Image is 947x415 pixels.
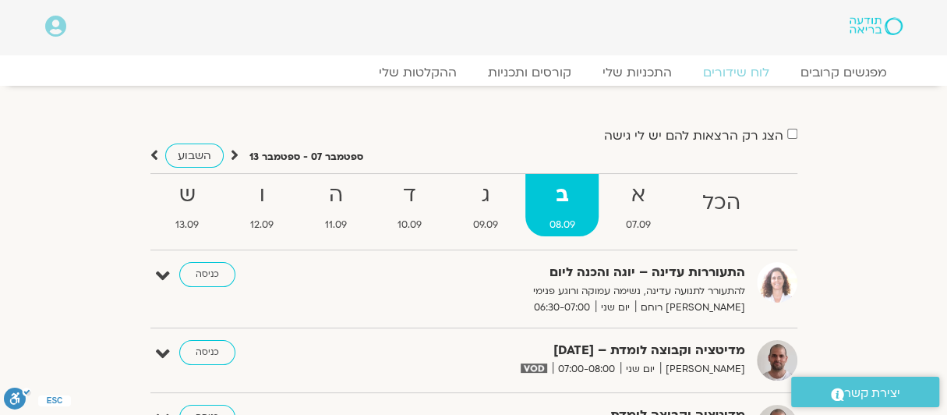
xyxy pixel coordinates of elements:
span: [PERSON_NAME] [660,361,745,378]
span: 10.09 [373,217,446,233]
span: 11.09 [301,217,371,233]
a: מפגשים קרובים [785,65,903,80]
a: ההקלטות שלי [363,65,472,80]
a: ג09.09 [449,174,522,236]
strong: ש [152,178,224,213]
p: להתעורר לתנועה עדינה, נשימה עמוקה ורוגע פנימי [363,283,745,300]
strong: ו [226,178,298,213]
p: ספטמבר 07 - ספטמבר 13 [249,149,363,165]
strong: התעוררות עדינה – יוגה והכנה ליום [363,262,745,283]
span: 13.09 [152,217,224,233]
strong: ד [373,178,446,213]
a: ה11.09 [301,174,371,236]
span: 06:30-07:00 [528,300,595,316]
span: 09.09 [449,217,522,233]
span: יום שני [595,300,635,316]
span: [PERSON_NAME] רוחם [635,300,745,316]
strong: ג [449,178,522,213]
a: ב08.09 [525,174,599,236]
a: לוח שידורים [687,65,785,80]
strong: ה [301,178,371,213]
a: הכל [678,174,765,236]
span: 07.09 [602,217,675,233]
a: קורסים ותכניות [472,65,587,80]
a: השבוע [165,144,224,168]
strong: מדיטציה וקבוצה לומדת – [DATE] [363,340,745,361]
label: הצג רק הרצאות להם יש לי גישה [604,129,783,143]
a: א07.09 [602,174,675,236]
span: 07:00-08:00 [553,361,620,378]
a: ו12.09 [226,174,298,236]
a: התכניות שלי [587,65,687,80]
img: vodicon [521,364,546,373]
strong: הכל [678,186,765,221]
a: כניסה [179,262,235,287]
span: 08.09 [525,217,599,233]
nav: Menu [45,65,903,80]
a: כניסה [179,340,235,365]
span: השבוע [178,148,211,163]
span: יום שני [620,361,660,378]
a: ד10.09 [373,174,446,236]
a: יצירת קשר [791,377,939,407]
span: יצירת קשר [844,383,900,404]
span: 12.09 [226,217,298,233]
strong: א [602,178,675,213]
a: ש13.09 [152,174,224,236]
strong: ב [525,178,599,213]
